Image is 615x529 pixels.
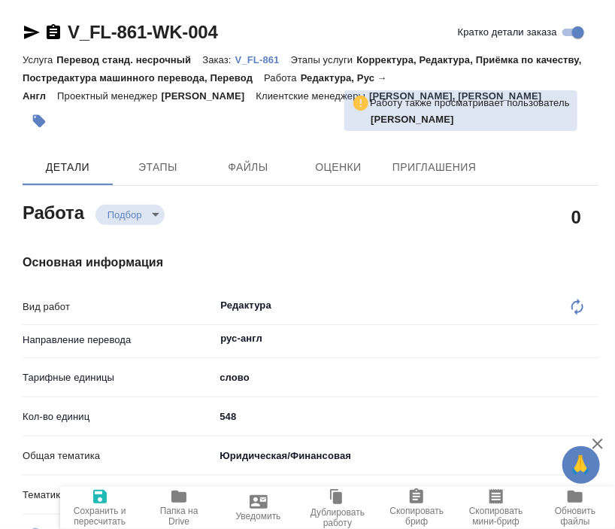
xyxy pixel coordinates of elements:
[23,370,214,385] p: Тарифные единицы
[95,205,165,225] div: Подбор
[298,487,377,529] button: Дублировать работу
[235,53,291,65] a: V_FL-861
[371,114,454,125] b: [PERSON_NAME]
[562,446,600,484] button: 🙏
[162,90,256,102] p: [PERSON_NAME]
[302,158,374,177] span: Оценки
[56,54,202,65] p: Перевод станд. несрочный
[23,23,41,41] button: Скопировать ссылку для ЯМессенджера
[377,487,456,529] button: Скопировать бриф
[23,333,214,348] p: Направление перевода
[148,506,209,527] span: Папка на Drive
[568,449,594,481] span: 🙏
[60,487,139,529] button: Сохранить и пересчитать
[536,487,615,529] button: Обновить файлы
[23,409,214,424] p: Кол-во единиц
[214,365,598,391] div: слово
[371,112,570,127] p: Тарабановская Анастасия
[57,90,161,102] p: Проектный менеджер
[122,158,194,177] span: Этапы
[370,96,570,111] p: Работу также просматривает пользователь
[69,506,130,527] span: Сохранить и пересчитать
[458,25,557,40] span: Кратко детали заказа
[465,506,526,527] span: Скопировать мини-бриф
[44,23,62,41] button: Скопировать ссылку
[571,204,581,230] h2: 0
[392,158,477,177] span: Приглашения
[235,54,291,65] p: V_FL-861
[23,254,598,272] h4: Основная информация
[256,90,370,102] p: Клиентские менеджеры
[590,337,593,340] button: Open
[545,506,606,527] span: Обновить файлы
[23,198,84,225] h2: Работа
[214,482,598,508] div: Личные документы
[23,488,214,503] p: Тематика
[68,22,218,42] a: V_FL-861-WK-004
[23,54,56,65] p: Услуга
[202,54,235,65] p: Заказ:
[139,487,218,529] button: Папка на Drive
[32,158,104,177] span: Детали
[307,507,368,528] span: Дублировать работу
[264,72,301,84] p: Работа
[456,487,535,529] button: Скопировать мини-бриф
[236,511,281,521] span: Уведомить
[23,105,56,138] button: Добавить тэг
[103,208,147,221] button: Подбор
[386,506,447,527] span: Скопировать бриф
[214,443,598,469] div: Юридическая/Финансовая
[23,448,214,464] p: Общая тематика
[214,406,598,427] input: ✎ Введи что-нибудь
[212,158,284,177] span: Файлы
[219,487,298,529] button: Уведомить
[291,54,357,65] p: Этапы услуги
[23,299,214,315] p: Вид работ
